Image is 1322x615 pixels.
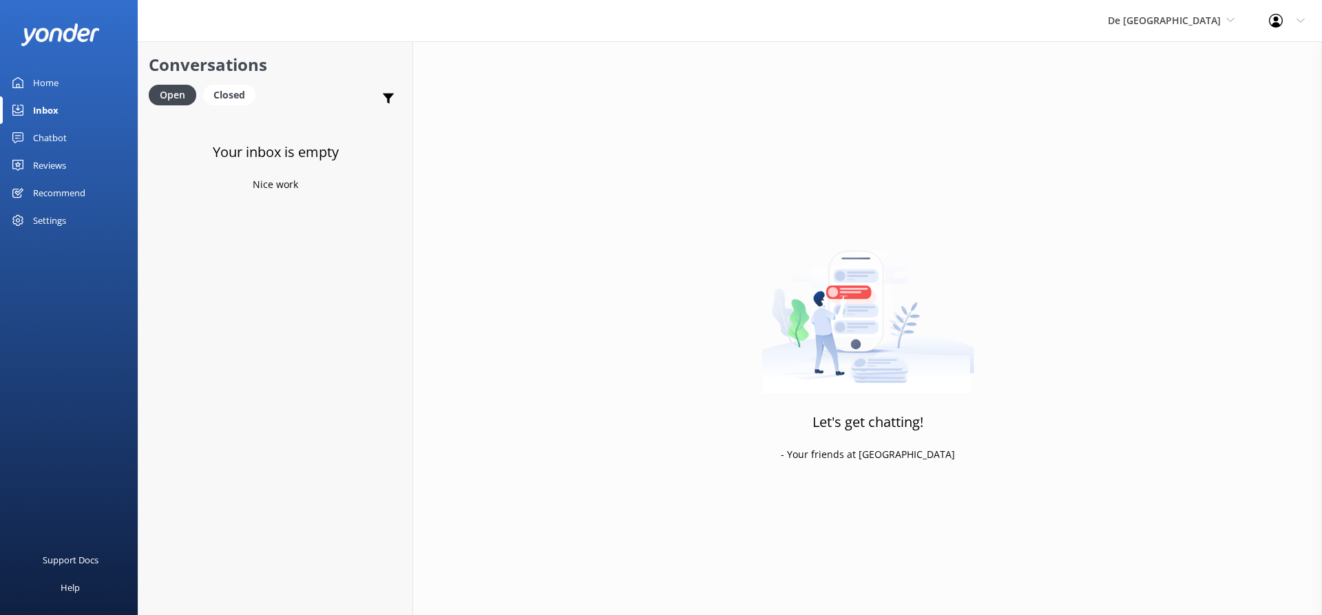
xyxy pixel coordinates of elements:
h3: Let's get chatting! [812,411,923,433]
div: Reviews [33,152,66,179]
h3: Your inbox is empty [213,141,339,163]
a: Open [149,87,203,102]
a: Closed [203,87,262,102]
p: - Your friends at [GEOGRAPHIC_DATA] [781,447,955,462]
h2: Conversations [149,52,402,78]
div: Closed [203,85,255,105]
div: Home [33,69,59,96]
div: Support Docs [43,546,98,574]
div: Inbox [33,96,59,124]
div: Chatbot [33,124,67,152]
div: Settings [33,207,66,234]
div: Help [61,574,80,601]
p: Nice work [253,177,298,192]
img: yonder-white-logo.png [21,23,100,46]
div: Open [149,85,196,105]
img: artwork of a man stealing a conversation from at giant smartphone [762,222,974,394]
span: De [GEOGRAPHIC_DATA] [1108,14,1221,27]
div: Recommend [33,179,85,207]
